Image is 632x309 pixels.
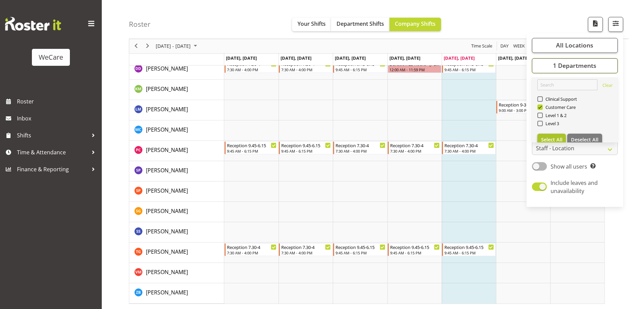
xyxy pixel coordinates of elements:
span: [DATE], [DATE] [498,55,529,61]
span: Time & Attendance [17,147,88,157]
div: 9:00 AM - 3:00 PM [499,108,548,113]
td: Penny Clyne-Moffat resource [129,141,224,161]
span: [PERSON_NAME] [146,207,188,215]
div: Reception 7.30-4 [227,244,276,250]
td: Lainie Montgomery resource [129,100,224,120]
span: [PERSON_NAME] [146,126,188,133]
button: Your Shifts [292,18,331,31]
a: [PERSON_NAME] [146,268,188,276]
div: 9:45 AM - 6:15 PM [227,148,276,154]
span: Day [500,42,509,51]
div: Reception 9.45-6.15 [390,244,440,250]
button: Deselect All [567,134,602,146]
div: Tayah Giesbrecht"s event - Reception 7.30-4 Begin From Monday, August 18, 2025 at 7:30:00 AM GMT+... [225,243,278,256]
button: Timeline Week [512,42,526,51]
span: [PERSON_NAME] [146,65,188,72]
div: Lainie Montgomery"s event - Reception 9-3 Begin From Saturday, August 23, 2025 at 9:00:00 AM GMT+... [496,101,550,114]
div: Reception 9.45-6.15 [281,142,331,149]
span: [PERSON_NAME] [146,248,188,255]
button: Department Shifts [331,18,389,31]
div: Reception 7.30-4 [336,142,385,149]
td: Kishendri Moodley resource [129,80,224,100]
span: Level 1 & 2 [543,113,567,118]
a: [PERSON_NAME] [146,85,188,93]
a: [PERSON_NAME] [146,146,188,154]
div: Demi Dumitrean"s event - Reception 9.45-6.15 Begin From Wednesday, August 20, 2025 at 9:45:00 AM ... [333,60,387,73]
span: [DATE], [DATE] [335,55,366,61]
div: Tayah Giesbrecht"s event - Reception 9.45-6.15 Begin From Wednesday, August 20, 2025 at 9:45:00 A... [333,243,387,256]
span: Week [513,42,525,51]
div: 7:30 AM - 4:00 PM [281,67,331,72]
span: Level 3 [543,121,559,126]
img: Rosterit website logo [5,17,61,31]
span: Show all users [551,163,587,170]
button: Time Scale [470,42,494,51]
span: Include leaves and unavailability [551,179,598,195]
div: Penny Clyne-Moffat"s event - Reception 9.45-6.15 Begin From Tuesday, August 19, 2025 at 9:45:00 A... [279,141,332,154]
div: 9:45 AM - 6:15 PM [336,250,385,255]
button: Previous [132,42,141,51]
span: Deselect All [571,136,598,143]
div: Tayah Giesbrecht"s event - Reception 7.30-4 Begin From Tuesday, August 19, 2025 at 7:30:00 AM GMT... [279,243,332,256]
span: [DATE], [DATE] [444,55,475,61]
span: All Locations [556,41,593,50]
span: [DATE], [DATE] [389,55,420,61]
a: [PERSON_NAME] [146,64,188,73]
div: August 18 - 24, 2025 [153,39,201,53]
button: Next [143,42,152,51]
span: Your Shifts [298,20,326,27]
div: 7:30 AM - 4:00 PM [281,250,331,255]
button: August 2025 [155,42,200,51]
div: Tayah Giesbrecht"s event - Reception 9.45-6.15 Begin From Thursday, August 21, 2025 at 9:45:00 AM... [388,243,441,256]
div: 7:30 AM - 4:00 PM [444,148,494,154]
button: Select All [537,134,566,146]
span: Clinical Support [543,96,577,102]
button: 1 Departments [532,58,618,73]
span: [PERSON_NAME] [146,105,188,113]
td: Tayah Giesbrecht resource [129,243,224,263]
span: Select All [541,136,562,143]
div: 9:45 AM - 6:15 PM [444,250,494,255]
td: Sanjita Gurung resource [129,202,224,222]
td: Savanna Samson resource [129,222,224,243]
a: [PERSON_NAME] [146,187,188,195]
span: [DATE], [DATE] [281,55,311,61]
div: 9:45 AM - 6:15 PM [336,67,385,72]
td: Samantha Poultney resource [129,181,224,202]
div: 12:00 AM - 11:59 PM [389,67,440,72]
button: Company Shifts [389,18,441,31]
span: 1 Departments [553,62,596,70]
div: Demi Dumitrean"s event - Duration 23 hours - Demi Dumitrean Begin From Thursday, August 21, 2025 ... [388,60,441,73]
span: Customer Care [543,104,576,110]
div: Reception 9.45-6.15 [444,244,494,250]
span: Company Shifts [395,20,436,27]
span: Roster [17,96,98,107]
div: Penny Clyne-Moffat"s event - Reception 9.45-6.15 Begin From Monday, August 18, 2025 at 9:45:00 AM... [225,141,278,154]
a: [PERSON_NAME] [146,105,188,113]
button: Filter Shifts [608,17,623,32]
div: Demi Dumitrean"s event - Reception 7.30-4 Begin From Tuesday, August 19, 2025 at 7:30:00 AM GMT+1... [279,60,332,73]
div: Penny Clyne-Moffat"s event - Reception 7.30-4 Begin From Wednesday, August 20, 2025 at 7:30:00 AM... [333,141,387,154]
span: [DATE], [DATE] [226,55,257,61]
div: 9:45 AM - 6:15 PM [390,250,440,255]
a: [PERSON_NAME] [146,248,188,256]
div: Reception 7.30-4 [281,244,331,250]
input: Search [537,79,597,90]
span: [PERSON_NAME] [146,228,188,235]
div: 9:45 AM - 6:15 PM [444,67,494,72]
h4: Roster [129,20,151,28]
div: Tayah Giesbrecht"s event - Reception 9.45-6.15 Begin From Friday, August 22, 2025 at 9:45:00 AM G... [442,243,496,256]
span: Time Scale [471,42,493,51]
span: Department Shifts [337,20,384,27]
span: [PERSON_NAME] [146,187,188,194]
span: Finance & Reporting [17,164,88,174]
div: Reception 9.45-6.15 [227,142,276,149]
div: 7:30 AM - 4:00 PM [390,148,440,154]
button: All Locations [532,38,618,53]
td: Mary Childs resource [129,120,224,141]
div: Penny Clyne-Moffat"s event - Reception 7.30-4 Begin From Friday, August 22, 2025 at 7:30:00 AM GM... [442,141,496,154]
div: Reception 7.30-4 [390,142,440,149]
div: 7:30 AM - 4:00 PM [336,148,385,154]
